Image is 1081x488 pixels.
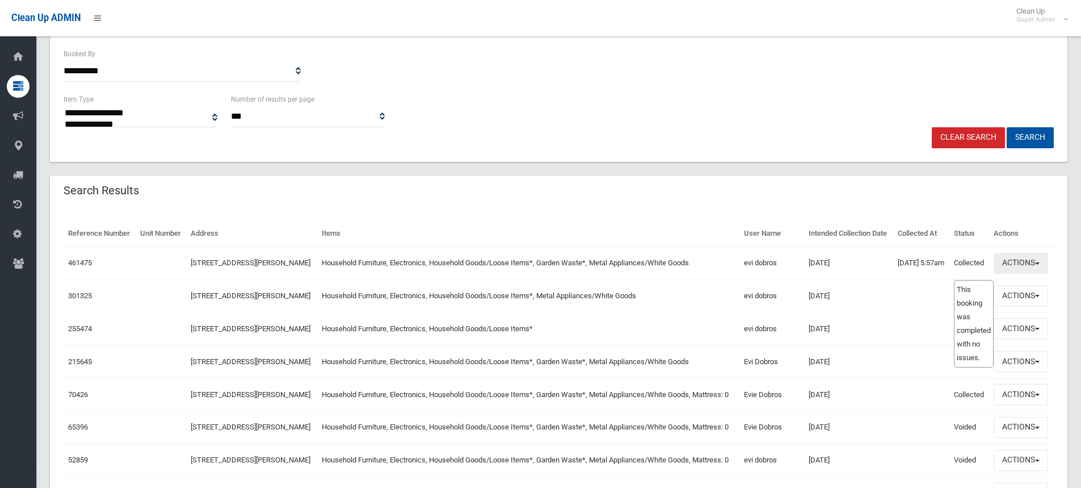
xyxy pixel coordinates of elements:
[989,221,1054,247] th: Actions
[739,411,804,444] td: Evie Dobros
[994,351,1048,372] button: Actions
[804,247,893,280] td: [DATE]
[317,247,740,280] td: Household Furniture, Electronics, Household Goods/Loose Items*, Garden Waste*, Metal Appliances/W...
[317,280,740,312] td: Household Furniture, Electronics, Household Goods/Loose Items*, Metal Appliances/White Goods
[739,221,804,247] th: User Name
[994,286,1048,307] button: Actions
[191,456,310,464] a: [STREET_ADDRESS][PERSON_NAME]
[994,384,1048,405] button: Actions
[191,291,310,300] a: [STREET_ADDRESS][PERSON_NAME]
[11,12,81,23] span: Clean Up ADMIN
[739,312,804,345] td: evi dobros
[994,417,1048,438] button: Actions
[804,312,893,345] td: [DATE]
[949,378,989,411] td: Collected
[739,444,804,477] td: evi dobros
[949,444,989,477] td: Voided
[64,93,94,106] label: Item Type
[317,345,740,378] td: Household Furniture, Electronics, Household Goods/Loose Items*, Garden Waste*, Metal Appliances/W...
[804,411,893,444] td: [DATE]
[949,312,989,345] td: Collected
[893,221,950,247] th: Collected At
[317,312,740,345] td: Household Furniture, Electronics, Household Goods/Loose Items*
[994,318,1048,339] button: Actions
[739,247,804,280] td: evi dobros
[68,357,92,366] a: 215645
[804,378,893,411] td: [DATE]
[191,357,310,366] a: [STREET_ADDRESS][PERSON_NAME]
[50,180,153,202] header: Search Results
[949,247,989,280] td: Collected
[317,444,740,477] td: Household Furniture, Electronics, Household Goods/Loose Items*, Garden Waste*, Metal Appliances/W...
[804,280,893,312] td: [DATE]
[949,345,989,378] td: Collected
[739,280,804,312] td: evi dobros
[804,444,893,477] td: [DATE]
[1011,7,1067,24] span: Clean Up
[317,411,740,444] td: Household Furniture, Electronics, Household Goods/Loose Items*, Garden Waste*, Metal Appliances/W...
[64,221,136,247] th: Reference Number
[1016,15,1055,24] small: Super Admin
[68,423,88,431] a: 65396
[68,291,92,300] a: 301325
[68,258,92,267] a: 461475
[191,324,310,333] a: [STREET_ADDRESS][PERSON_NAME]
[804,221,893,247] th: Intended Collection Date
[949,221,989,247] th: Status
[186,221,317,247] th: Address
[954,280,994,368] div: This booking was completed with no issues.
[739,378,804,411] td: Evie Dobros
[994,253,1048,274] button: Actions
[191,390,310,399] a: [STREET_ADDRESS][PERSON_NAME]
[949,411,989,444] td: Voided
[317,378,740,411] td: Household Furniture, Electronics, Household Goods/Loose Items*, Garden Waste*, Metal Appliances/W...
[804,345,893,378] td: [DATE]
[994,450,1048,471] button: Actions
[68,456,88,464] a: 52859
[64,48,95,60] label: Booked By
[231,93,314,106] label: Number of results per page
[136,221,186,247] th: Unit Number
[893,247,950,280] td: [DATE] 5:57am
[191,423,310,431] a: [STREET_ADDRESS][PERSON_NAME]
[949,280,989,312] td: Collected
[191,258,310,267] a: [STREET_ADDRESS][PERSON_NAME]
[317,221,740,247] th: Items
[68,390,88,399] a: 70426
[932,127,1005,148] a: Clear Search
[68,324,92,333] a: 255474
[739,345,804,378] td: Evi Dobros
[1007,127,1054,148] button: Search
